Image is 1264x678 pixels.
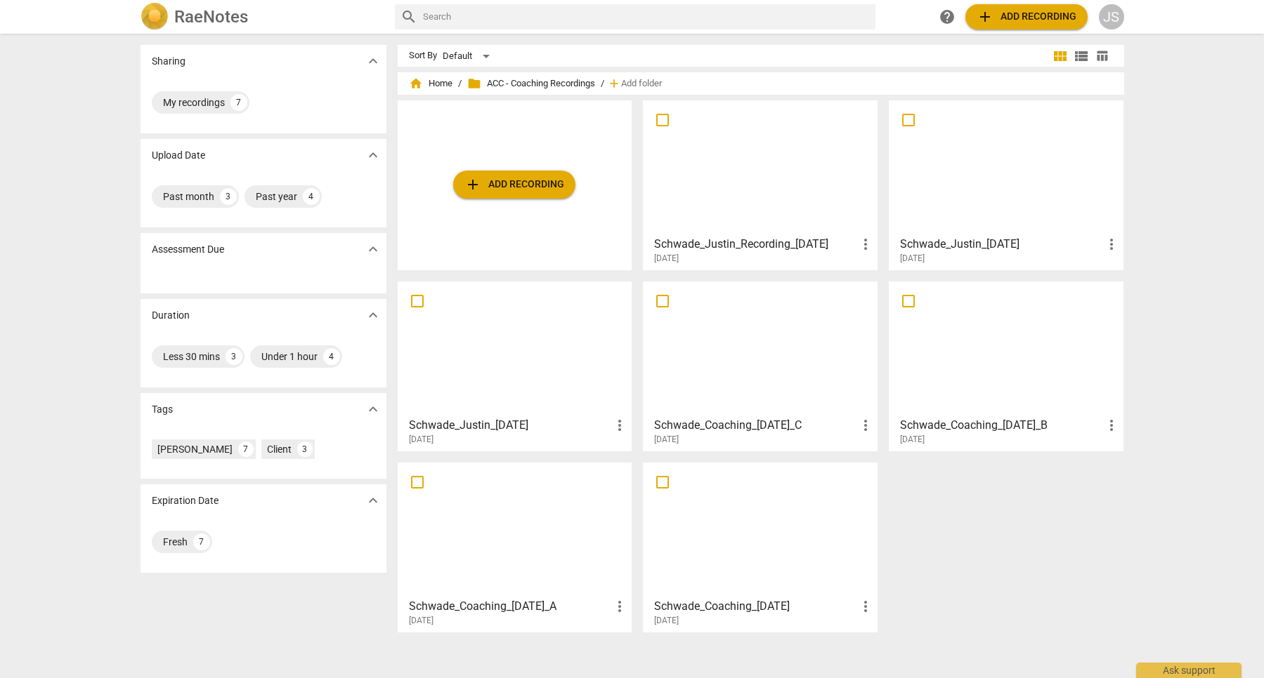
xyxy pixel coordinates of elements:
[363,305,384,326] button: Show more
[256,190,297,204] div: Past year
[409,598,612,615] h3: Schwade_Coaching_20May2025_A
[363,490,384,511] button: Show more
[365,307,382,324] span: expand_more
[409,77,452,91] span: Home
[365,492,382,509] span: expand_more
[409,417,612,434] h3: Schwade_Justin_13Aug2025
[363,51,384,72] button: Show more
[403,467,627,626] a: Schwade_Coaching_[DATE]_A[DATE]
[1095,49,1109,62] span: table_chart
[365,401,382,418] span: expand_more
[1071,46,1092,67] button: List view
[621,79,662,89] span: Add folder
[323,348,340,365] div: 4
[900,434,925,446] span: [DATE]
[303,188,320,205] div: 4
[648,286,873,445] a: Schwade_Coaching_[DATE]_C[DATE]
[894,105,1119,264] a: Schwade_Justin_[DATE][DATE]
[174,7,248,27] h2: RaeNotes
[900,236,1103,253] h3: Schwade_Justin_14Aug2025
[163,190,214,204] div: Past month
[409,615,434,627] span: [DATE]
[163,95,225,109] div: My recordings
[365,241,382,258] span: expand_more
[163,535,188,549] div: Fresh
[220,188,237,205] div: 3
[1099,4,1124,29] button: JS
[141,3,384,31] a: LogoRaeNotes
[1103,236,1120,253] span: more_vert
[152,54,185,69] p: Sharing
[601,79,604,89] span: /
[453,171,575,199] button: Upload
[152,242,224,257] p: Assessment Due
[654,236,857,253] h3: Schwade_Justin_Recording_19Aug2025
[857,417,874,434] span: more_vert
[1092,46,1113,67] button: Table view
[1052,48,1069,65] span: view_module
[965,4,1088,29] button: Upload
[654,417,857,434] h3: Schwade_Coaching_20May2025_C
[297,441,313,457] div: 3
[900,417,1103,434] h3: Schwade_Coaching_20May2025_B
[654,598,857,615] h3: Schwade_Coaching_08May2025
[467,77,595,91] span: ACC - Coaching Recordings
[141,3,169,31] img: Logo
[900,253,925,265] span: [DATE]
[611,417,628,434] span: more_vert
[363,399,384,420] button: Show more
[363,145,384,166] button: Show more
[857,598,874,615] span: more_vert
[648,105,873,264] a: Schwade_Justin_Recording_[DATE][DATE]
[977,8,1076,25] span: Add recording
[400,8,417,25] span: search
[152,148,205,163] p: Upload Date
[464,176,564,193] span: Add recording
[409,51,437,61] div: Sort By
[1050,46,1071,67] button: Tile view
[365,53,382,69] span: expand_more
[152,402,173,417] p: Tags
[654,615,679,627] span: [DATE]
[894,286,1119,445] a: Schwade_Coaching_[DATE]_B[DATE]
[443,45,495,67] div: Default
[261,350,318,364] div: Under 1 hour
[464,176,481,193] span: add
[193,533,210,550] div: 7
[152,308,190,323] p: Duration
[157,442,233,456] div: [PERSON_NAME]
[409,434,434,446] span: [DATE]
[648,467,873,626] a: Schwade_Coaching_[DATE][DATE]
[238,441,254,457] div: 7
[409,77,423,91] span: home
[152,493,219,508] p: Expiration Date
[423,6,870,28] input: Search
[654,434,679,446] span: [DATE]
[163,350,220,364] div: Less 30 mins
[611,598,628,615] span: more_vert
[230,94,247,111] div: 7
[607,77,621,91] span: add
[654,253,679,265] span: [DATE]
[467,77,481,91] span: folder
[1103,417,1120,434] span: more_vert
[226,348,242,365] div: 3
[1136,663,1242,678] div: Ask support
[458,79,462,89] span: /
[934,4,960,29] a: Help
[1073,48,1090,65] span: view_list
[365,147,382,164] span: expand_more
[857,236,874,253] span: more_vert
[403,286,627,445] a: Schwade_Justin_[DATE][DATE]
[267,442,292,456] div: Client
[939,8,956,25] span: help
[363,239,384,260] button: Show more
[977,8,993,25] span: add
